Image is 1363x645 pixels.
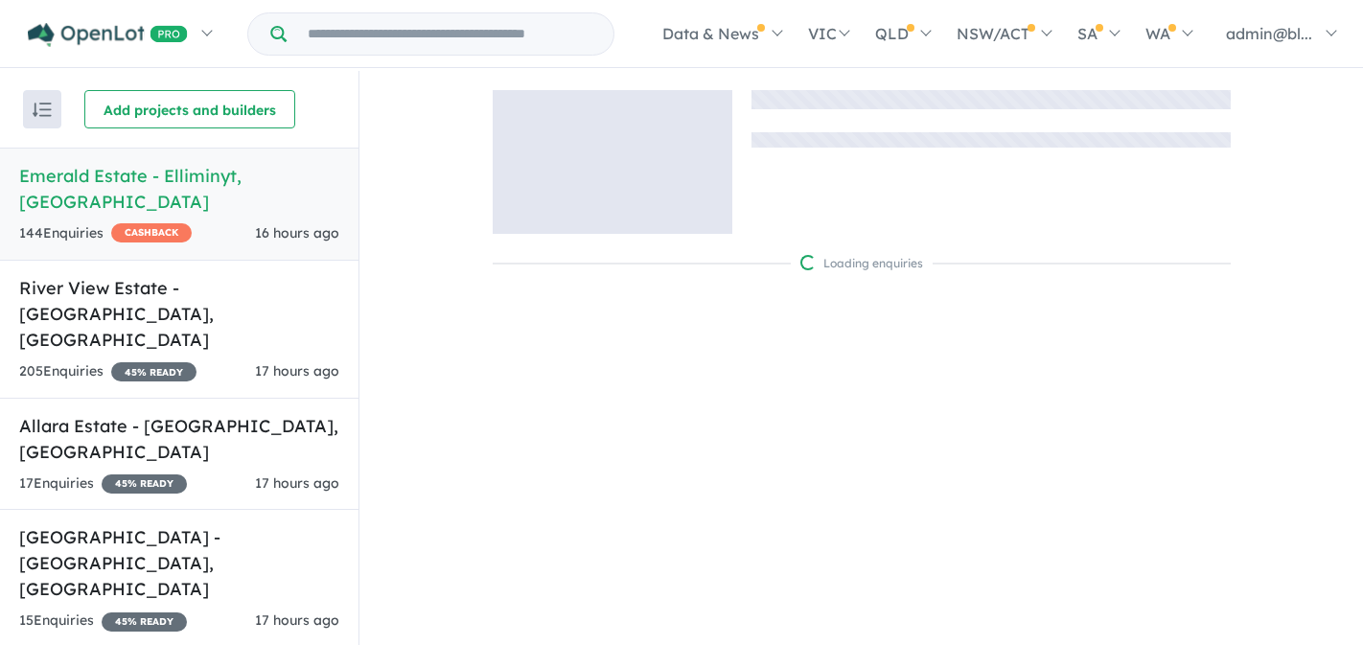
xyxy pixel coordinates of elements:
span: 45 % READY [102,474,187,494]
h5: [GEOGRAPHIC_DATA] - [GEOGRAPHIC_DATA] , [GEOGRAPHIC_DATA] [19,524,339,602]
h5: Allara Estate - [GEOGRAPHIC_DATA] , [GEOGRAPHIC_DATA] [19,413,339,465]
span: 45 % READY [102,612,187,632]
span: CASHBACK [111,223,192,242]
div: 17 Enquir ies [19,472,187,495]
img: Openlot PRO Logo White [28,23,188,47]
img: sort.svg [33,103,52,117]
div: 205 Enquir ies [19,360,196,383]
span: 45 % READY [111,362,196,381]
span: 16 hours ago [255,224,339,242]
div: Loading enquiries [800,254,923,273]
span: 17 hours ago [255,474,339,492]
span: 17 hours ago [255,362,339,380]
div: 144 Enquir ies [19,222,192,245]
h5: River View Estate - [GEOGRAPHIC_DATA] , [GEOGRAPHIC_DATA] [19,275,339,353]
span: 17 hours ago [255,611,339,629]
h5: Emerald Estate - Elliminyt , [GEOGRAPHIC_DATA] [19,163,339,215]
div: 15 Enquir ies [19,610,187,633]
span: admin@bl... [1226,24,1312,43]
input: Try estate name, suburb, builder or developer [290,13,610,55]
button: Add projects and builders [84,90,295,128]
